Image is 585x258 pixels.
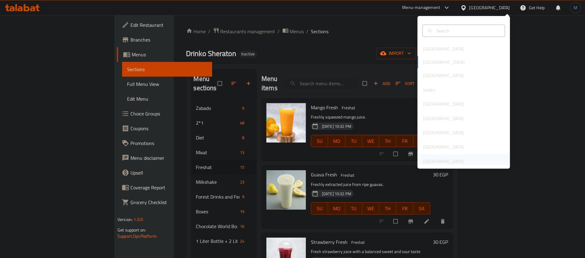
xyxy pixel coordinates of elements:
a: Branches [117,32,212,47]
div: Chocolate World Boxes16 [191,219,257,234]
div: Boxes19 [191,204,257,219]
input: Search [434,27,501,34]
span: Freshat [196,163,237,171]
div: [GEOGRAPHIC_DATA] [469,4,510,11]
button: SA [414,135,431,147]
button: SU [311,135,328,147]
a: Coverage Report [117,180,212,195]
a: Full Menu View [122,77,212,91]
li: / [307,28,309,35]
div: [GEOGRAPHIC_DATA] [423,72,464,79]
img: Mango Fresh [266,103,306,143]
span: FR [399,137,411,146]
li: / [278,28,280,35]
span: [DATE] 10:32 PM [319,191,354,197]
div: Freshat15 [191,160,257,175]
span: Branches [130,36,207,43]
span: Select section [359,78,372,89]
span: Freshat [338,172,357,179]
span: Add [373,80,390,87]
span: 23 [237,179,247,185]
span: Forest Drinks and Feeds [196,193,240,200]
a: Sections [122,62,212,77]
span: MO [331,204,343,213]
button: Add [372,79,392,88]
span: TU [348,204,360,213]
span: 16 [237,224,247,229]
p: Freshly squeezed mango juice. [311,113,431,121]
span: Upsell [130,169,207,176]
div: Menu-management [402,4,440,11]
span: [DATE] 10:32 PM [319,123,354,129]
p: Fresh strawberry juice with a balanced sweet and sour taste [311,248,431,256]
span: 8 [240,135,247,141]
a: Grocery Checklist [117,195,212,210]
span: Select to update [390,148,403,160]
span: Inactive [239,51,257,57]
div: Zabado9 [191,101,257,115]
div: Milkshake23 [191,175,257,189]
span: WE [365,137,377,146]
span: Milkshake [196,178,237,186]
div: Freshat [339,104,358,112]
div: [GEOGRAPHIC_DATA] [423,143,464,150]
span: Diet [196,134,240,141]
div: Forest Drinks and Feeds9 [191,189,257,204]
span: 9 [240,194,247,200]
span: Full Menu View [127,80,207,88]
button: Sort [394,79,416,88]
button: TH [379,135,396,147]
span: import [381,50,411,57]
button: FR [396,202,413,215]
div: items [237,208,247,215]
span: Mixat [196,149,237,156]
span: 1.0.0 [134,216,143,224]
h6: 30 EGP [433,170,448,179]
div: [GEOGRAPHIC_DATA] [423,46,464,52]
span: 13 [237,150,247,155]
button: delete [436,215,451,228]
span: Menus [132,51,207,58]
h6: 30 EGP [433,238,448,246]
input: search [285,78,358,89]
a: Menus [117,47,212,62]
span: Get support on: [117,226,146,234]
span: FR [399,204,411,213]
button: TU [345,135,362,147]
span: Zabado [196,104,240,112]
div: items [240,134,247,141]
span: 19 [237,209,247,215]
button: MO [328,135,345,147]
div: items [237,223,247,230]
span: Mango Fresh [311,103,338,112]
button: Branch-specific-item [404,147,419,161]
span: TH [382,137,394,146]
div: [GEOGRAPHIC_DATA] [423,115,464,122]
nav: breadcrumb [186,27,458,35]
span: MO [331,137,343,146]
span: Coupons [130,125,207,132]
span: Grocery Checklist [130,199,207,206]
button: TU [345,202,362,215]
div: Diet8 [191,130,257,145]
div: Mixat13 [191,145,257,160]
div: 2*148 [191,115,257,130]
span: 24 [237,238,247,244]
span: Edit Restaurant [130,21,207,29]
span: SA [416,204,428,213]
span: 48 [237,120,247,126]
span: SU [314,204,326,213]
span: M [574,4,578,11]
div: items [237,149,247,156]
button: Branch-specific-item [404,215,419,228]
a: Edit menu item [424,218,431,224]
span: 15 [237,164,247,170]
a: Support.OpsPlatform [117,232,157,240]
span: Sort [396,80,414,87]
span: Guava Fresh [311,170,337,179]
div: [GEOGRAPHIC_DATA] [423,129,464,136]
h2: Menu items [262,74,278,93]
